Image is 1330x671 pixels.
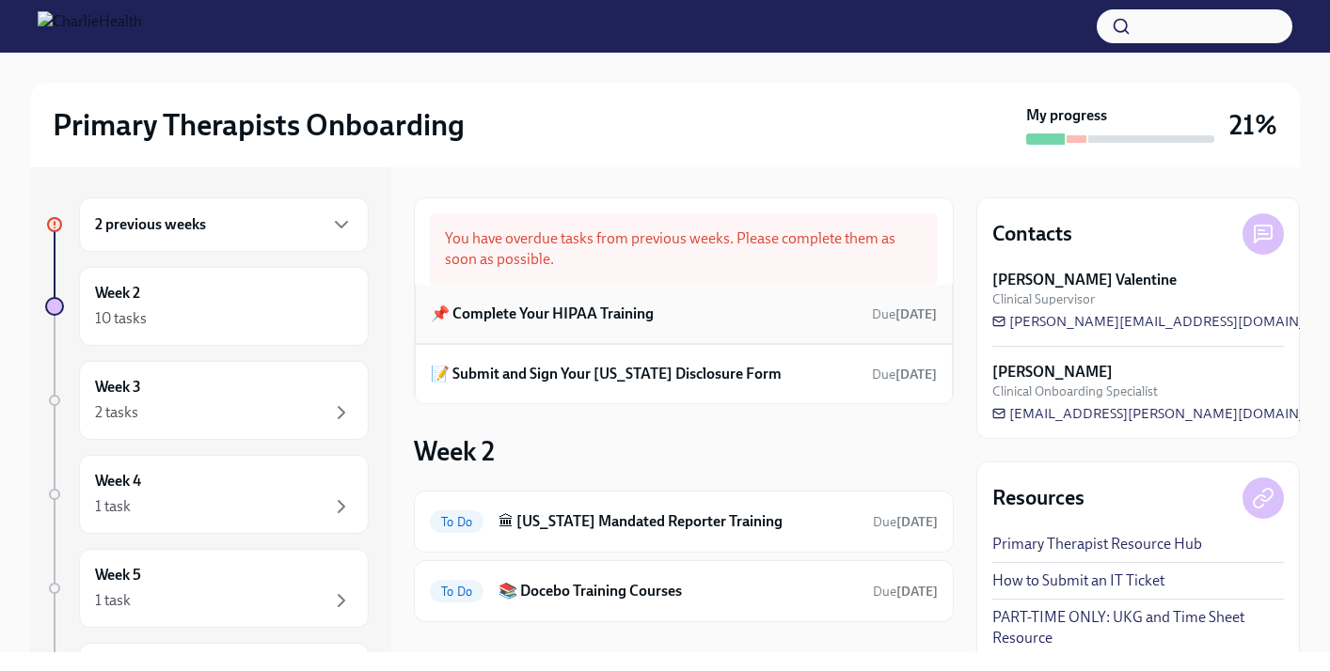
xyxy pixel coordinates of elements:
[414,434,495,468] h3: Week 2
[896,514,938,530] strong: [DATE]
[430,576,938,606] a: To Do📚 Docebo Training CoursesDue[DATE]
[872,366,937,383] span: August 8th, 2025 09:00
[499,511,858,532] h6: 🏛 [US_STATE] Mandated Reporter Training
[95,496,131,517] div: 1 task
[992,220,1072,248] h4: Contacts
[95,402,138,423] div: 2 tasks
[872,306,937,322] span: Due
[1229,108,1277,142] h3: 21%
[873,584,938,600] span: Due
[95,590,131,611] div: 1 task
[430,585,483,599] span: To Do
[872,305,937,323] span: August 6th, 2025 09:00
[79,197,369,252] div: 2 previous weeks
[992,534,1202,554] a: Primary Therapist Resource Hub
[873,583,938,601] span: August 19th, 2025 09:00
[992,290,1095,308] span: Clinical Supervisor
[95,283,140,304] h6: Week 2
[895,306,937,322] strong: [DATE]
[45,267,369,346] a: Week 210 tasks
[431,304,654,324] h6: 📌 Complete Your HIPAA Training
[53,106,465,144] h2: Primary Therapists Onboarding
[992,382,1158,400] span: Clinical Onboarding Specialist
[992,362,1113,382] strong: [PERSON_NAME]
[873,513,938,531] span: August 15th, 2025 09:00
[430,515,483,529] span: To Do
[992,570,1164,591] a: How to Submit an IT Ticket
[45,549,369,628] a: Week 51 task
[95,214,206,235] h6: 2 previous weeks
[430,507,938,537] a: To Do🏛 [US_STATE] Mandated Reporter TrainingDue[DATE]
[992,270,1177,290] strong: [PERSON_NAME] Valentine
[95,565,141,585] h6: Week 5
[992,484,1085,512] h4: Resources
[431,300,937,328] a: 📌 Complete Your HIPAA TrainingDue[DATE]
[896,584,938,600] strong: [DATE]
[95,308,147,329] div: 10 tasks
[499,581,858,601] h6: 📚 Docebo Training Courses
[431,364,782,384] h6: 📝 Submit and Sign Your [US_STATE] Disclosure Form
[1026,105,1107,126] strong: My progress
[895,367,937,382] strong: [DATE]
[872,367,937,382] span: Due
[45,455,369,534] a: Week 41 task
[431,360,937,388] a: 📝 Submit and Sign Your [US_STATE] Disclosure FormDue[DATE]
[992,607,1284,648] a: PART-TIME ONLY: UKG and Time Sheet Resource
[45,361,369,440] a: Week 32 tasks
[873,514,938,530] span: Due
[95,377,141,398] h6: Week 3
[430,213,938,285] div: You have overdue tasks from previous weeks. Please complete them as soon as possible.
[95,471,141,492] h6: Week 4
[38,11,142,41] img: CharlieHealth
